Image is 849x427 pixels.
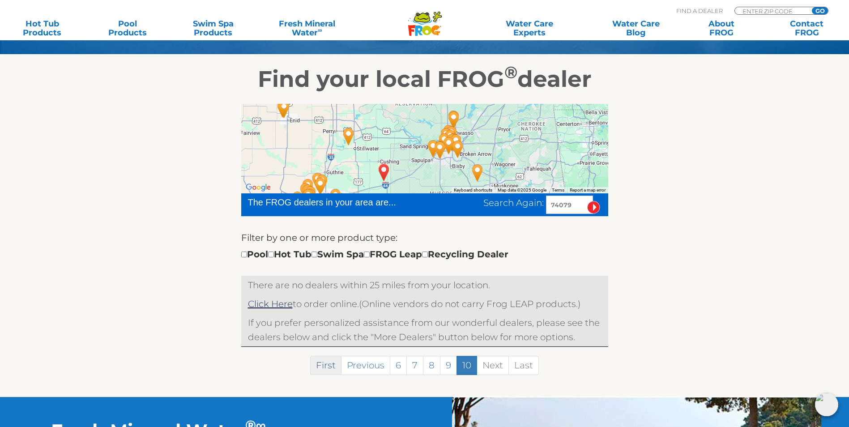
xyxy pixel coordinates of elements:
[815,393,838,416] img: openIcon
[265,19,349,37] a: Fresh MineralWater∞
[94,19,161,37] a: PoolProducts
[9,19,76,37] a: Hot TubProducts
[587,201,600,214] input: Submit
[307,169,328,193] div: Oasis Pools & Spas - 46 miles away.
[241,247,508,261] div: Pool Hot Tub Swim Spa FROG Leap Recycling Dealer
[444,107,464,131] div: Leslie's Poolmart, Inc. # 671 - 60 miles away.
[390,356,407,375] a: 6
[467,161,488,185] div: Three Rivers Pools & Spas - 64 miles away.
[676,7,723,15] p: Find A Dealer
[301,190,321,214] div: Galaxy Home Recreation - South OKC - 54 miles away.
[773,19,840,37] a: ContactFROG
[477,356,509,375] a: Next
[454,187,492,193] button: Keyboard shortcuts
[248,316,602,344] p: If you prefer personalized assistance from our wonderful dealers, please see the dealers below an...
[241,231,397,245] label: Filter by one or more product type:
[440,126,461,150] div: Galaxy Home Recreation - Clearance Center - 51 miles away.
[325,185,346,209] div: Leslie's Poolmart, Inc. # 882 - 38 miles away.
[406,356,423,375] a: 7
[441,123,462,147] div: Fiesta Pools & Spas - 21st Street - 53 miles away.
[688,19,755,37] a: AboutFROG
[295,179,316,204] div: Family Leisure - Oklahoma City - 56 miles away.
[439,133,459,158] div: Fiesta Pools & Spas - 93rd & Sheridan - 48 miles away.
[149,66,700,93] h2: Find your local FROG dealer
[439,121,459,145] div: Dolphin Pools & Spas - Tulsa - 52 miles away.
[248,299,359,309] span: to order online.
[504,62,517,82] sup: ®
[442,130,462,154] div: Leslie's Poolmart, Inc. # 225 - 51 miles away.
[434,130,455,154] div: Coral Swimming Pool Supply - 47 miles away.
[552,188,564,192] a: Terms (opens in new tab)
[446,131,466,155] div: Carr Pools & Spas - 54 miles away.
[318,26,322,34] sup: ∞
[570,188,606,192] a: Report a map error
[274,97,294,121] div: Oakwood Pool & Spas Inc - 81 miles away.
[812,7,828,14] input: GO
[316,192,337,216] div: Leslie's Poolmart, Inc. # 760 - 45 miles away.
[248,297,602,311] p: (Online vendors do not carry Frog LEAP products.)
[243,182,273,193] img: Google
[430,137,451,162] div: Crystal Pools Inc. - 42 miles away.
[498,188,546,192] span: Map data ©2025 Google
[180,19,247,37] a: Swim SpaProducts
[248,278,602,292] p: There are no dealers within 25 miles from your location.
[310,356,341,375] a: First
[423,356,440,375] a: 8
[443,130,464,154] div: Galaxy Home Recreation - Broken Arrow - 52 miles away.
[483,197,544,208] span: Search Again:
[448,137,468,161] div: Leslie's Poolmart, Inc. # 727 - 53 miles away.
[476,19,584,37] a: Water CareExperts
[312,171,333,195] div: Leslie's Poolmart Inc # 269 - 43 miles away.
[444,108,464,132] div: Dolphin Pools & Spas - Owasso - 60 miles away.
[508,356,539,375] a: Last
[436,124,456,149] div: Leslie's Poolmart, Inc. # 54 - 49 miles away.
[287,188,308,212] div: Leslie's Poolmart, Inc. # 694 - 62 miles away.
[298,185,319,209] div: Emerald Springs Pools & Spas - 55 miles away.
[341,356,390,375] a: Previous
[300,185,320,209] div: Leisure Time Pools & Spas - 54 miles away.
[298,181,318,205] div: Aqua Haven - Oklahoma City - 54 miles away.
[338,124,359,149] div: Pleasant Pools & Spas - Stillwater - 34 miles away.
[423,137,444,161] div: The Pool Store - Sapulpa - 37 miles away.
[430,138,450,162] div: Leslie's Poolmart, Inc. # 834 - 42 miles away.
[440,356,457,375] a: 9
[248,196,428,209] div: The FROG dealers in your area are...
[456,356,477,375] a: 10
[742,7,802,15] input: Zip Code Form
[374,160,394,184] div: KENDRICK, OK 74079
[298,175,318,200] div: Galaxy Home Recreation - North OKC - 54 miles away.
[602,19,669,37] a: Water CareBlog
[243,182,273,193] a: Open this area in Google Maps (opens a new window)
[273,97,293,121] div: Leslie's Poolmart, Inc. # 909 - 82 miles away.
[310,174,331,198] div: Perfect My Home - Edmond - 45 miles away.
[300,183,321,207] div: Leslie's Poolmart, Inc. # 32 - 53 miles away.
[248,299,293,309] a: Click Here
